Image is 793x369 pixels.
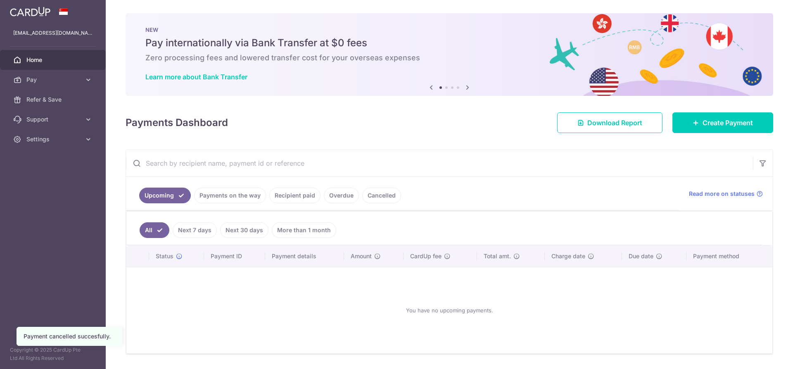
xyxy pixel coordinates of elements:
[173,222,217,238] a: Next 7 days
[351,252,372,260] span: Amount
[26,115,81,124] span: Support
[140,222,169,238] a: All
[629,252,653,260] span: Due date
[265,245,344,267] th: Payment details
[156,252,173,260] span: Status
[324,188,359,203] a: Overdue
[272,222,336,238] a: More than 1 month
[126,115,228,130] h4: Payments Dashboard
[587,118,642,128] span: Download Report
[145,36,753,50] h5: Pay internationally via Bank Transfer at $0 fees
[740,344,785,365] iframe: Opens a widget where you can find more information
[269,188,321,203] a: Recipient paid
[126,13,773,96] img: Bank transfer banner
[13,29,93,37] p: [EMAIL_ADDRESS][DOMAIN_NAME]
[204,245,265,267] th: Payment ID
[686,245,772,267] th: Payment method
[26,95,81,104] span: Refer & Save
[136,274,762,347] div: You have no upcoming payments.
[551,252,585,260] span: Charge date
[126,150,753,176] input: Search by recipient name, payment id or reference
[26,56,81,64] span: Home
[220,222,268,238] a: Next 30 days
[689,190,755,198] span: Read more on statuses
[194,188,266,203] a: Payments on the way
[484,252,511,260] span: Total amt.
[139,188,191,203] a: Upcoming
[689,190,763,198] a: Read more on statuses
[24,332,115,340] div: Payment cancelled succesfully.
[703,118,753,128] span: Create Payment
[26,76,81,84] span: Pay
[145,53,753,63] h6: Zero processing fees and lowered transfer cost for your overseas expenses
[145,73,247,81] a: Learn more about Bank Transfer
[10,7,50,17] img: CardUp
[557,112,662,133] a: Download Report
[145,26,753,33] p: NEW
[362,188,401,203] a: Cancelled
[26,135,81,143] span: Settings
[672,112,773,133] a: Create Payment
[410,252,442,260] span: CardUp fee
